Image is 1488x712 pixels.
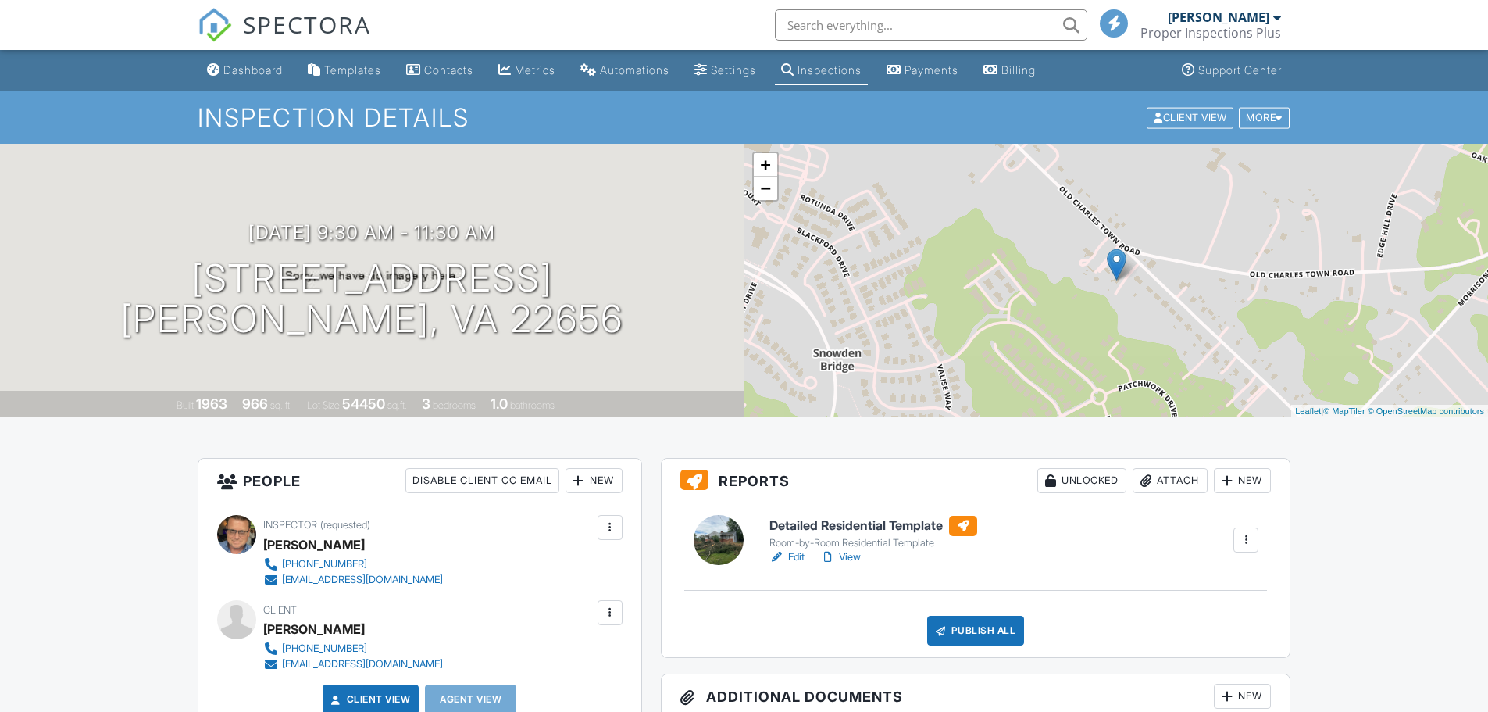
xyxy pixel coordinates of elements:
[177,399,194,411] span: Built
[1147,107,1233,128] div: Client View
[263,604,297,616] span: Client
[1214,684,1271,709] div: New
[600,63,669,77] div: Automations
[282,642,367,655] div: [PHONE_NUMBER]
[282,574,443,586] div: [EMAIL_ADDRESS][DOMAIN_NAME]
[263,556,443,572] a: [PHONE_NUMBER]
[1295,406,1321,416] a: Leaflet
[270,399,292,411] span: sq. ft.
[1037,468,1126,493] div: Unlocked
[566,468,623,493] div: New
[342,395,385,412] div: 54450
[263,533,365,556] div: [PERSON_NAME]
[263,572,443,588] a: [EMAIL_ADDRESS][DOMAIN_NAME]
[1323,406,1365,416] a: © MapTiler
[574,56,676,85] a: Automations (Basic)
[422,395,430,412] div: 3
[282,658,443,671] div: [EMAIL_ADDRESS][DOMAIN_NAME]
[798,63,862,77] div: Inspections
[263,519,317,531] span: Inspector
[492,56,562,85] a: Metrics
[820,549,861,565] a: View
[400,56,480,85] a: Contacts
[120,258,623,341] h1: [STREET_ADDRESS] [PERSON_NAME], VA 22656
[320,519,370,531] span: (requested)
[198,8,232,42] img: The Best Home Inspection Software - Spectora
[1168,9,1269,25] div: [PERSON_NAME]
[1291,405,1488,418] div: |
[769,549,805,565] a: Edit
[198,104,1291,131] h1: Inspection Details
[1368,406,1484,416] a: © OpenStreetMap contributors
[927,616,1025,646] div: Publish All
[688,56,762,85] a: Settings
[1214,468,1271,493] div: New
[198,21,371,54] a: SPECTORA
[387,399,407,411] span: sq.ft.
[880,56,965,85] a: Payments
[405,468,559,493] div: Disable Client CC Email
[1145,111,1237,123] a: Client View
[1239,107,1290,128] div: More
[775,9,1087,41] input: Search everything...
[1176,56,1288,85] a: Support Center
[201,56,289,85] a: Dashboard
[196,395,227,412] div: 1963
[905,63,958,77] div: Payments
[754,153,777,177] a: Zoom in
[769,516,977,536] h6: Detailed Residential Template
[769,537,977,549] div: Room-by-Room Residential Template
[1198,63,1282,77] div: Support Center
[223,63,283,77] div: Dashboard
[324,63,381,77] div: Templates
[662,459,1290,503] h3: Reports
[424,63,473,77] div: Contacts
[977,56,1042,85] a: Billing
[248,222,495,243] h3: [DATE] 9:30 am - 11:30 am
[282,558,367,571] div: [PHONE_NUMBER]
[263,617,365,641] div: [PERSON_NAME]
[510,399,555,411] span: bathrooms
[1001,63,1036,77] div: Billing
[302,56,387,85] a: Templates
[491,395,508,412] div: 1.0
[711,63,756,77] div: Settings
[243,8,371,41] span: SPECTORA
[775,56,868,85] a: Inspections
[198,459,641,503] h3: People
[328,692,411,707] a: Client View
[1140,25,1281,41] div: Proper Inspections Plus
[307,399,340,411] span: Lot Size
[263,641,443,657] a: [PHONE_NUMBER]
[1133,468,1208,493] div: Attach
[515,63,555,77] div: Metrics
[433,399,476,411] span: bedrooms
[769,516,977,550] a: Detailed Residential Template Room-by-Room Residential Template
[263,657,443,672] a: [EMAIL_ADDRESS][DOMAIN_NAME]
[242,395,268,412] div: 966
[754,177,777,200] a: Zoom out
